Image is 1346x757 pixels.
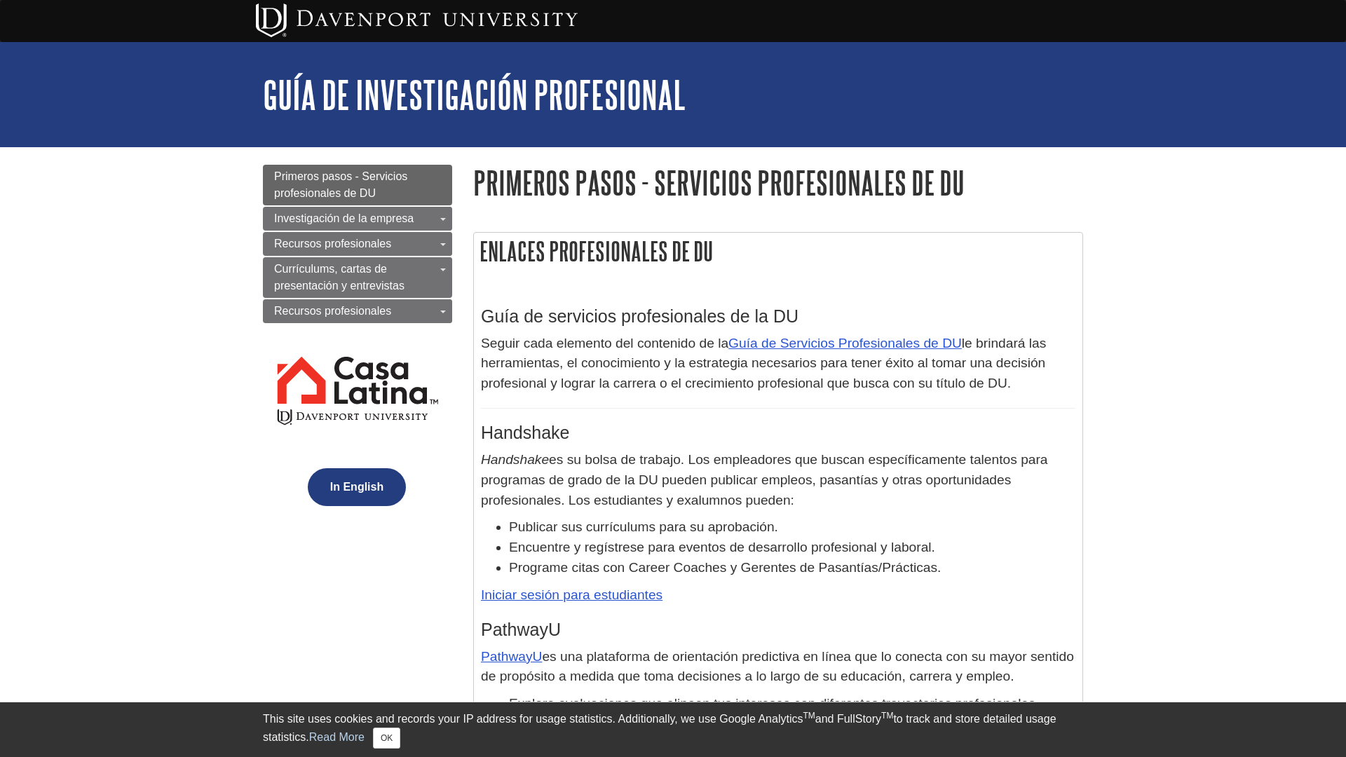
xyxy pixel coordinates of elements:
span: Recursos profesionales [274,305,391,317]
a: Currículums, cartas de presentación y entrevistas [263,257,452,298]
h3: PathwayU [481,620,1075,640]
div: This site uses cookies and records your IP address for usage statistics. Additionally, we use Goo... [263,711,1083,749]
h1: Primeros pasos - Servicios profesionales de DU [473,165,1083,200]
button: Close [373,728,400,749]
button: In English [308,468,406,506]
a: Guía de Servicios Profesionales de DU [728,336,962,350]
li: Programe citas con Career Coaches y Gerentes de Pasantías/Prácticas. [509,558,1075,578]
a: Guía de investigación profesional [263,73,686,116]
a: Investigación de la empresa [263,207,452,231]
h3: Handshake [481,423,1075,443]
p: es una plataforma de orientación predictiva en línea que lo conecta con su mayor sentido de propó... [481,647,1075,688]
img: Davenport University [256,4,578,37]
div: Guide Page Menu [263,165,452,530]
a: PathwayU [481,649,542,664]
a: Iniciar sesión para estudiantes [481,587,662,602]
a: Read More [309,731,365,743]
h2: Enlaces profesionales de DU [474,233,1082,270]
li: Encuentre y regístrese para eventos de desarrollo profesional y laboral. [509,538,1075,558]
li: Publicar sus currículums para su aprobación. [509,517,1075,538]
p: Seguir cada elemento del contenido de la le brindará las herramientas, el conocimiento y la estra... [481,334,1075,394]
a: In English [304,481,409,493]
span: Primeros pasos - Servicios profesionales de DU [274,170,407,199]
a: Recursos profesionales [263,299,452,323]
sup: TM [881,711,893,721]
p: es su bolsa de trabajo. Los empleadores que buscan específicamente talentos para programas de gra... [481,450,1075,510]
sup: TM [803,711,815,721]
span: Recursos profesionales [274,238,391,250]
a: Recursos profesionales [263,232,452,256]
a: Primeros pasos - Servicios profesionales de DU [263,165,452,205]
span: Investigación de la empresa [274,212,414,224]
h3: Guía de servicios profesionales de la DU [481,306,1075,327]
li: Explora evaluaciones que alineen tus intereses con diferentes trayectorias profesionales. [509,694,1075,714]
span: Currículums, cartas de presentación y entrevistas [274,263,405,292]
em: Handshake [481,452,549,467]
